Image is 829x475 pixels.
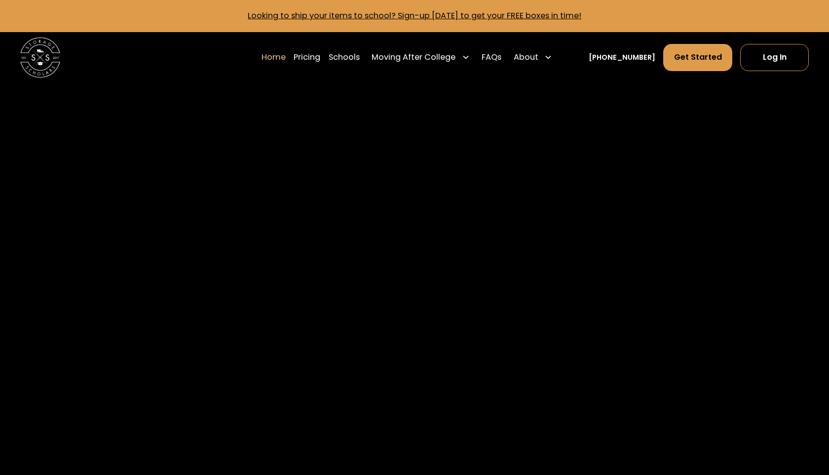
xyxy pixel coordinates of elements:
a: [PHONE_NUMBER] [589,52,655,63]
div: Moving After College [372,51,455,63]
a: Schools [329,43,360,72]
a: Home [262,43,286,72]
a: Log In [740,44,809,71]
a: Get Started [663,44,732,71]
a: FAQs [482,43,501,72]
div: About [514,51,538,63]
a: Pricing [294,43,320,72]
a: Looking to ship your items to school? Sign-up [DATE] to get your FREE boxes in time! [248,10,581,21]
img: Storage Scholars main logo [20,38,61,78]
